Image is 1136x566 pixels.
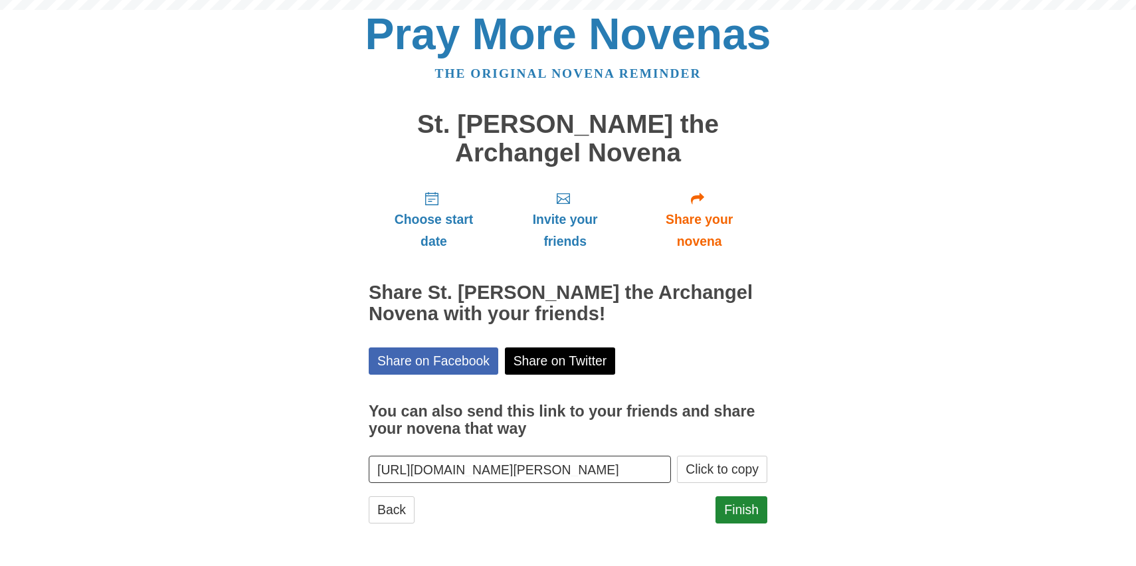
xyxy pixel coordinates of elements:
[435,66,702,80] a: The original novena reminder
[512,209,618,252] span: Invite your friends
[369,110,767,167] h1: St. [PERSON_NAME] the Archangel Novena
[369,282,767,325] h2: Share St. [PERSON_NAME] the Archangel Novena with your friends!
[499,180,631,259] a: Invite your friends
[382,209,486,252] span: Choose start date
[369,403,767,437] h3: You can also send this link to your friends and share your novena that way
[369,347,498,375] a: Share on Facebook
[644,209,754,252] span: Share your novena
[631,180,767,259] a: Share your novena
[369,180,499,259] a: Choose start date
[365,9,771,58] a: Pray More Novenas
[369,496,415,523] a: Back
[715,496,767,523] a: Finish
[677,456,767,483] button: Click to copy
[505,347,616,375] a: Share on Twitter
